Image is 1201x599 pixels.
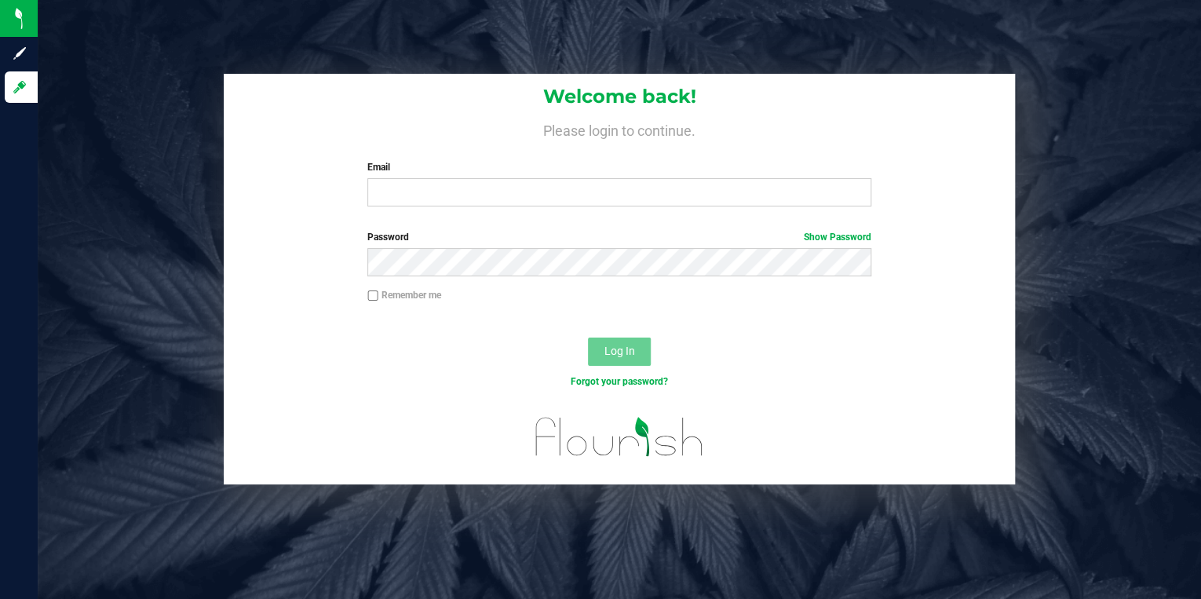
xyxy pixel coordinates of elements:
label: Remember me [367,288,441,302]
span: Log In [604,345,635,357]
input: Remember me [367,290,378,301]
a: Forgot your password? [571,376,668,387]
span: Password [367,232,409,243]
h4: Please login to continue. [224,119,1015,138]
a: Show Password [804,232,871,243]
inline-svg: Log in [12,79,27,95]
label: Email [367,160,871,174]
img: flourish_logo.svg [520,405,718,469]
button: Log In [588,338,651,366]
inline-svg: Sign up [12,46,27,61]
h1: Welcome back! [224,86,1015,107]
